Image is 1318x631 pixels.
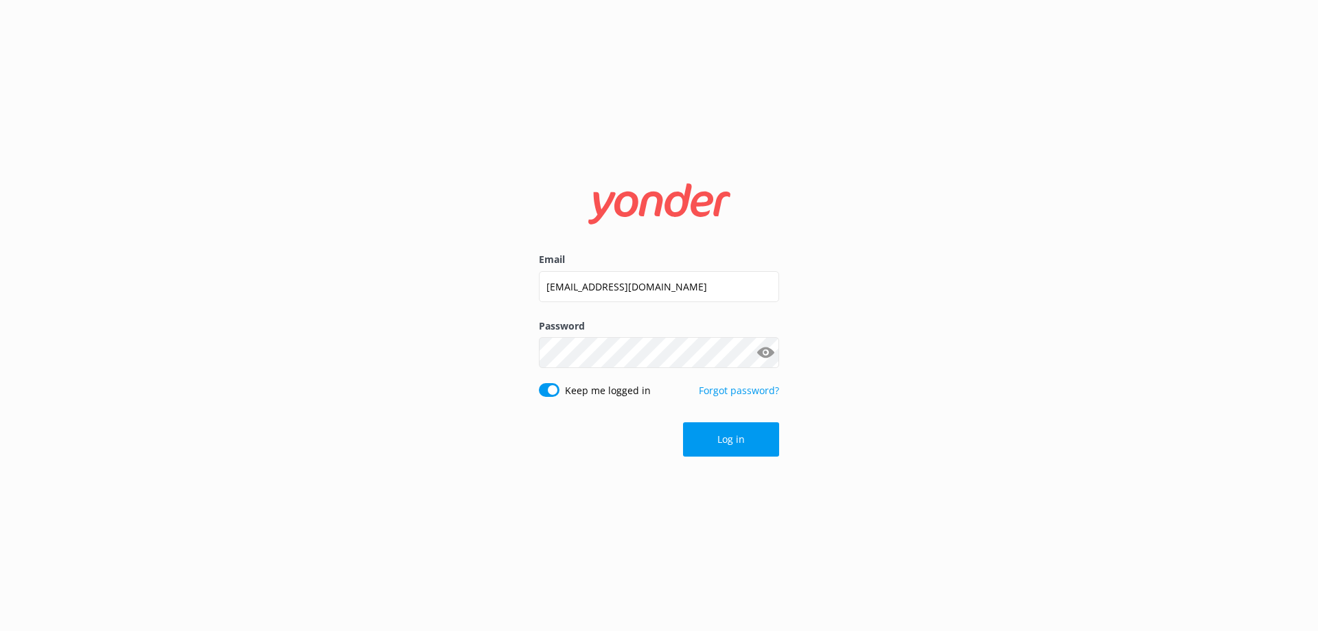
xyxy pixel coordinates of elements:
[752,339,779,367] button: Show password
[539,252,779,267] label: Email
[683,422,779,457] button: Log in
[699,384,779,397] a: Forgot password?
[565,383,651,398] label: Keep me logged in
[539,271,779,302] input: user@emailaddress.com
[539,319,779,334] label: Password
